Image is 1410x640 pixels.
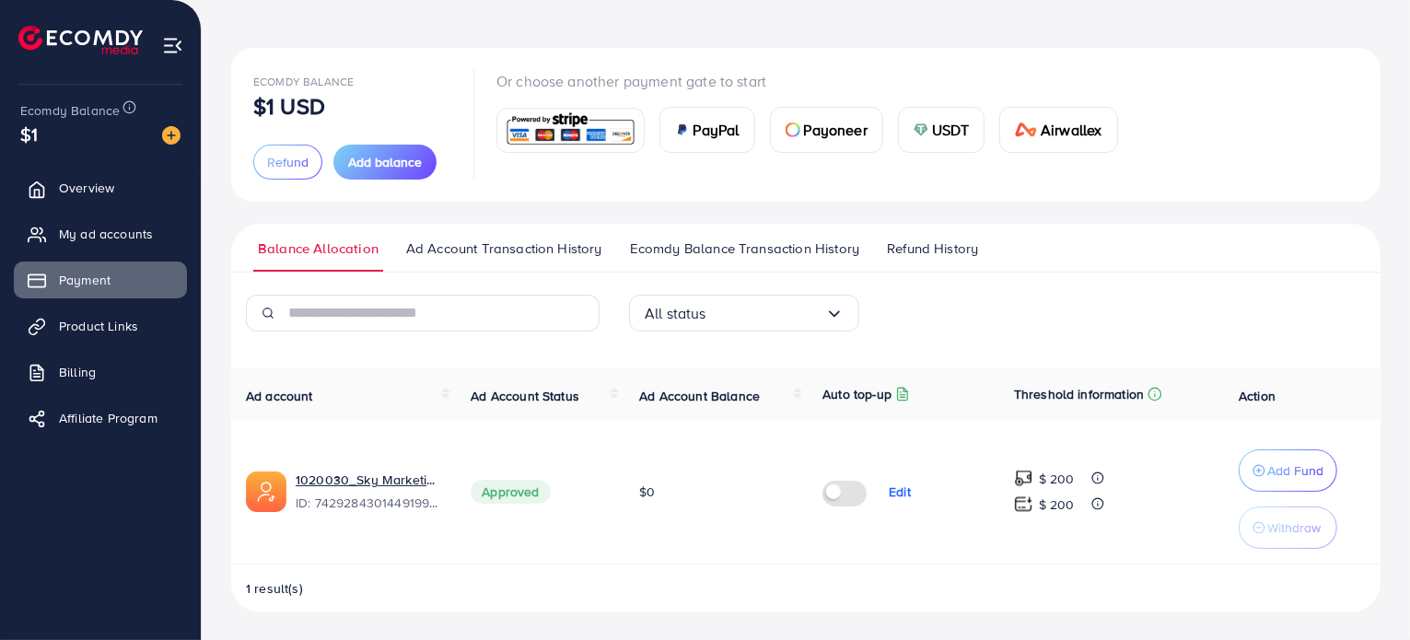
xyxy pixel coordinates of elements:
div: Domain Overview [70,109,165,121]
div: v 4.0.25 [52,29,90,44]
img: website_grey.svg [29,48,44,63]
p: Withdraw [1267,517,1321,539]
span: Approved [471,480,550,504]
a: Affiliate Program [14,400,187,436]
img: top-up amount [1014,469,1033,488]
span: Airwallex [1041,119,1101,141]
span: Billing [59,363,96,381]
div: <span class='underline'>1020030_Sky Marketing_1729765062639</span></br>7429284301449199632 [296,471,441,513]
span: Add balance [348,153,422,171]
span: PayPal [693,119,740,141]
span: Refund [267,153,309,171]
span: Product Links [59,317,138,335]
span: 1 result(s) [246,579,303,598]
span: $1 [20,121,38,147]
p: $1 USD [253,95,325,117]
img: card [1015,122,1037,137]
span: Ecomdy Balance Transaction History [630,239,859,259]
img: card [786,122,800,137]
p: Or choose another payment gate to start [496,70,1133,92]
img: top-up amount [1014,495,1033,514]
img: card [675,122,690,137]
button: Refund [253,145,322,180]
span: Action [1239,387,1276,405]
span: Payoneer [804,119,868,141]
span: Affiliate Program [59,409,157,427]
p: $ 200 [1039,468,1075,490]
img: logo [18,26,143,54]
img: tab_keywords_by_traffic_grey.svg [183,107,198,122]
img: card [503,111,638,150]
a: Product Links [14,308,187,344]
span: Refund History [887,239,978,259]
span: All status [645,299,706,328]
span: Ad Account Transaction History [406,239,602,259]
p: Threshold information [1014,383,1144,405]
p: Edit [889,481,911,503]
span: Ad account [246,387,313,405]
p: Auto top-up [822,383,891,405]
a: card [496,108,645,153]
div: Search for option [629,295,859,332]
iframe: Chat [1332,557,1396,626]
a: cardUSDT [898,107,985,153]
div: Domain: [DOMAIN_NAME] [48,48,203,63]
span: Ecomdy Balance [20,101,120,120]
img: image [162,126,181,145]
img: ic-ads-acc.e4c84228.svg [246,471,286,512]
span: ID: 7429284301449199632 [296,494,441,512]
span: My ad accounts [59,225,153,243]
span: Ad Account Balance [639,387,760,405]
span: Balance Allocation [258,239,379,259]
span: Ad Account Status [471,387,579,405]
p: $ 200 [1039,494,1075,516]
button: Add Fund [1239,449,1337,492]
img: tab_domain_overview_orange.svg [50,107,64,122]
span: USDT [932,119,970,141]
a: cardAirwallex [999,107,1117,153]
a: Overview [14,169,187,206]
a: Payment [14,262,187,298]
a: cardPayPal [659,107,755,153]
a: Billing [14,354,187,390]
div: Keywords by Traffic [204,109,310,121]
button: Add balance [333,145,437,180]
input: Search for option [706,299,825,328]
a: 1020030_Sky Marketing_1729765062639 [296,471,441,489]
img: menu [162,35,183,56]
a: My ad accounts [14,215,187,252]
a: cardPayoneer [770,107,883,153]
span: Overview [59,179,114,197]
p: Add Fund [1267,460,1323,482]
span: Ecomdy Balance [253,74,354,89]
span: Payment [59,271,111,289]
span: $0 [639,483,655,501]
button: Withdraw [1239,506,1337,549]
img: card [914,122,928,137]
